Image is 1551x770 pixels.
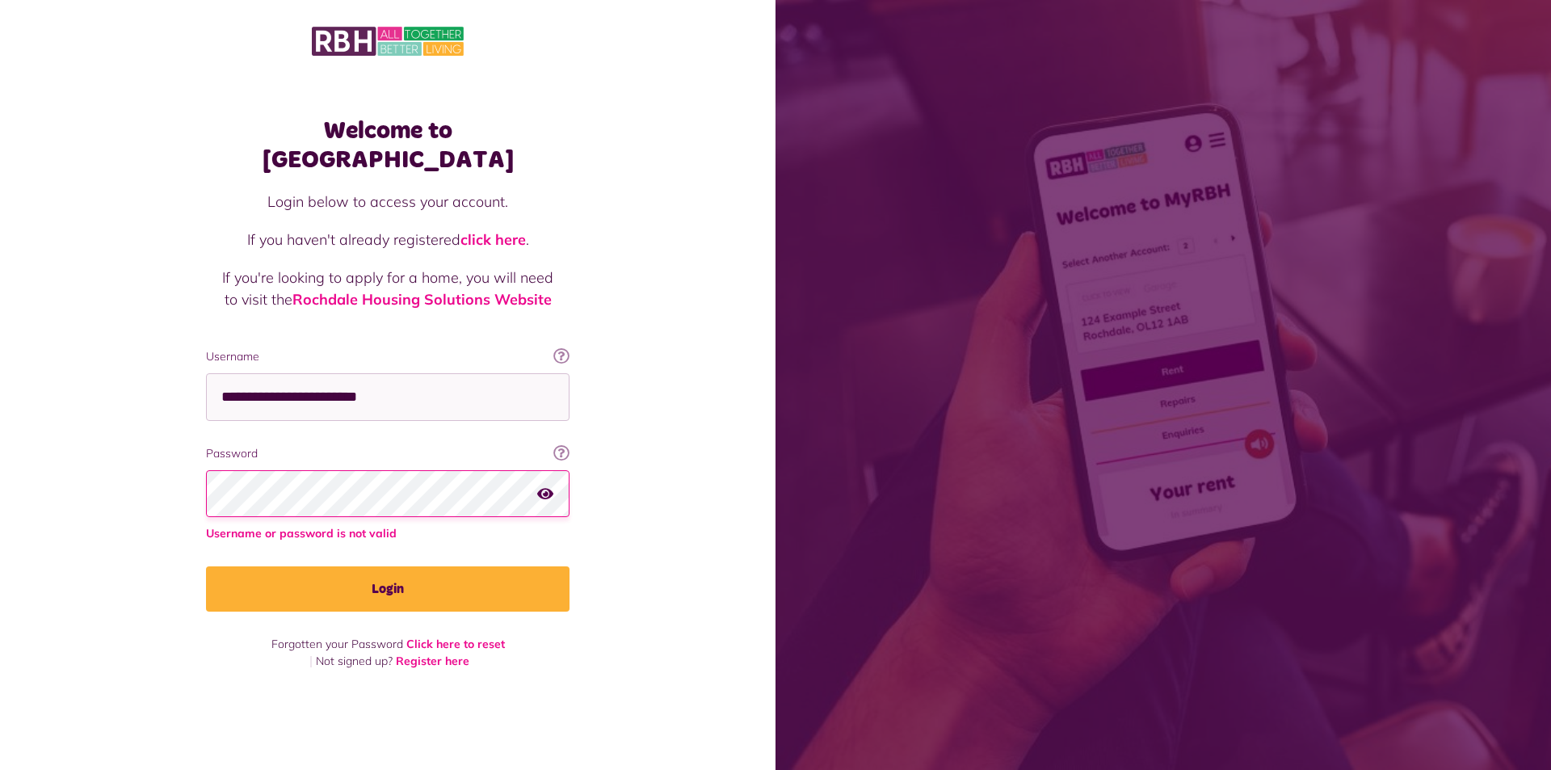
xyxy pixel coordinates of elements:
[292,290,552,309] a: Rochdale Housing Solutions Website
[206,348,570,365] label: Username
[396,654,469,668] a: Register here
[206,445,570,462] label: Password
[222,229,553,250] p: If you haven't already registered .
[206,525,570,542] span: Username or password is not valid
[206,116,570,175] h1: Welcome to [GEOGRAPHIC_DATA]
[316,654,393,668] span: Not signed up?
[222,191,553,212] p: Login below to access your account.
[460,230,526,249] a: click here
[271,637,403,651] span: Forgotten your Password
[312,24,464,58] img: MyRBH
[406,637,505,651] a: Click here to reset
[206,566,570,612] button: Login
[222,267,553,310] p: If you're looking to apply for a home, you will need to visit the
